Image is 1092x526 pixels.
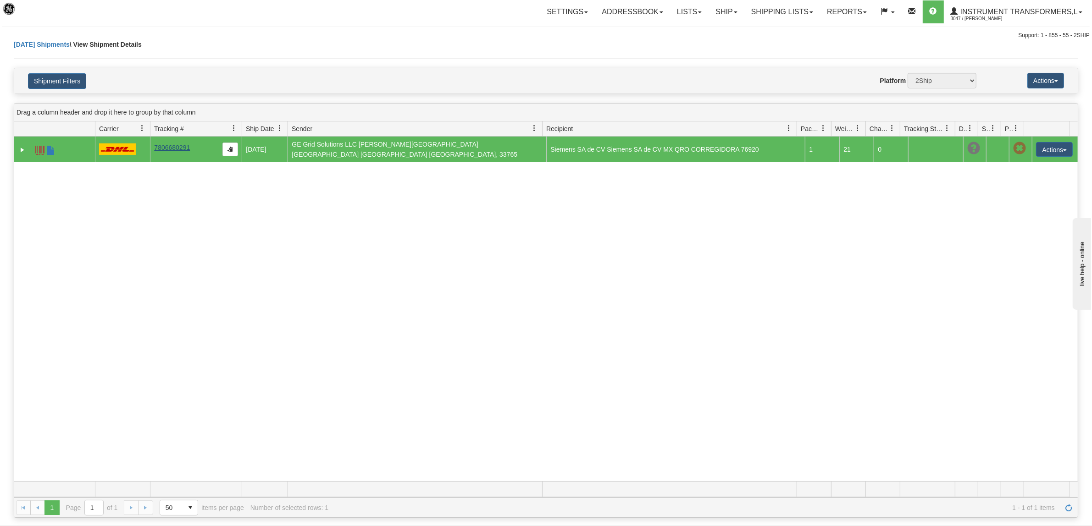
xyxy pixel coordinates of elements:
[805,137,839,162] td: 1
[670,0,709,23] a: Lists
[85,500,103,515] input: Page 1
[781,121,797,136] a: Recipient filter column settings
[1061,500,1076,515] a: Refresh
[1005,124,1013,133] span: Pickup Status
[134,121,150,136] a: Carrier filter column settings
[958,8,1078,16] span: Instrument Transformers,L
[66,500,118,515] span: Page of 1
[884,121,900,136] a: Charge filter column settings
[7,8,85,15] div: live help - online
[944,0,1089,23] a: Instrument Transformers,L 3047 / [PERSON_NAME]
[14,104,1078,121] div: grid grouping header
[870,124,889,133] span: Charge
[850,121,865,136] a: Weight filter column settings
[527,121,542,136] a: Sender filter column settings
[546,124,573,133] span: Recipient
[154,124,184,133] span: Tracking #
[820,0,874,23] a: Reports
[1008,121,1024,136] a: Pickup Status filter column settings
[546,137,805,162] td: Siemens SA de CV Siemens SA de CV MX QRO CORREGIDORA 76920
[335,504,1055,511] span: 1 - 1 of 1 items
[959,124,967,133] span: Delivery Status
[250,504,328,511] div: Number of selected rows: 1
[2,2,49,26] img: logo3047.jpg
[540,0,595,23] a: Settings
[226,121,242,136] a: Tracking # filter column settings
[18,145,27,154] a: Expand
[1071,216,1091,310] iframe: chat widget
[160,500,244,515] span: items per page
[1013,142,1026,155] span: Pickup Not Assigned
[70,41,142,48] span: \ View Shipment Details
[154,144,190,151] a: 7806680291
[880,76,906,85] label: Platform
[28,73,86,89] button: Shipment Filters
[2,32,1090,39] div: Support: 1 - 855 - 55 - 2SHIP
[709,0,744,23] a: Ship
[166,503,177,512] span: 50
[35,142,44,156] a: Label
[839,137,874,162] td: 21
[801,124,820,133] span: Packages
[183,500,198,515] span: select
[44,500,59,515] span: Page 1
[1036,142,1073,157] button: Actions
[939,121,955,136] a: Tracking Status filter column settings
[272,121,288,136] a: Ship Date filter column settings
[967,142,980,155] span: Unknown
[288,137,546,162] td: GE Grid Solutions LLC [PERSON_NAME][GEOGRAPHIC_DATA] [GEOGRAPHIC_DATA] [GEOGRAPHIC_DATA] [GEOGRAP...
[595,0,670,23] a: Addressbook
[835,124,854,133] span: Weight
[99,143,136,155] img: 7 - DHL_Worldwide
[951,14,1020,23] span: 3047 / [PERSON_NAME]
[1027,73,1064,88] button: Actions
[744,0,820,23] a: Shipping lists
[222,142,238,156] button: Copy to clipboard
[14,41,70,48] a: [DATE] Shipments
[160,500,198,515] span: Page sizes drop down
[246,124,274,133] span: Ship Date
[815,121,831,136] a: Packages filter column settings
[46,142,55,156] a: Commercial Invoice
[874,137,908,162] td: 0
[985,121,1001,136] a: Shipment Issues filter column settings
[292,124,312,133] span: Sender
[99,124,119,133] span: Carrier
[242,137,288,162] td: [DATE]
[904,124,944,133] span: Tracking Status
[962,121,978,136] a: Delivery Status filter column settings
[982,124,990,133] span: Shipment Issues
